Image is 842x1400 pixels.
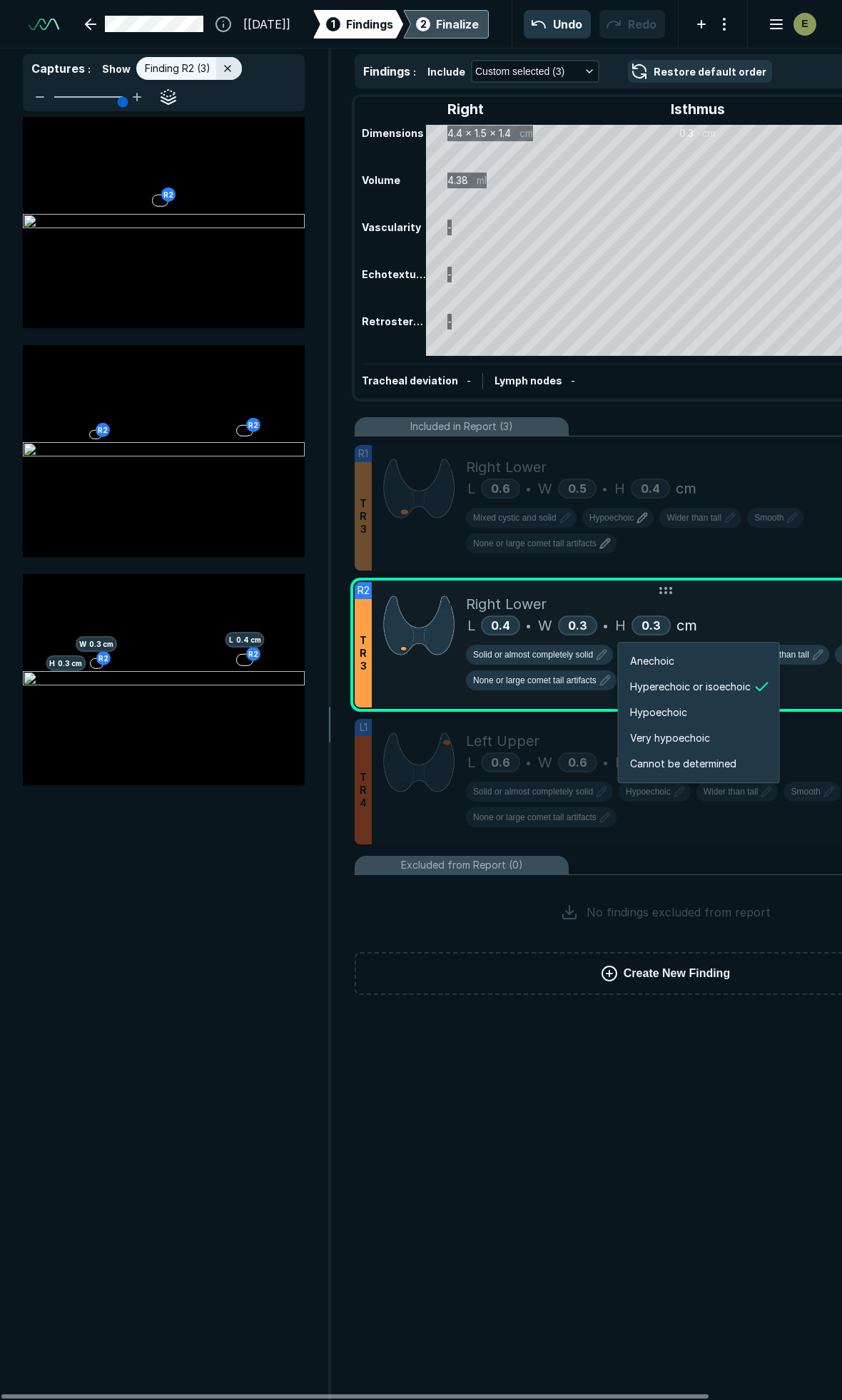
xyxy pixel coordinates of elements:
[538,615,552,636] span: W
[801,16,808,31] span: E
[420,16,427,31] span: 2
[360,634,367,673] span: T R 3
[360,771,367,809] span: T R 4
[467,478,475,499] span: L
[102,61,131,76] span: Show
[524,10,591,39] button: Undo
[357,583,370,598] span: R2
[363,64,410,78] span: Findings
[473,648,593,661] span: Solid or almost completely solid
[793,13,816,36] div: avatar-name
[491,618,510,633] span: 0.4
[383,456,455,520] img: 5da+nUAAAAGSURBVAMAzyz5whkP09IAAAAASUVORK5CYII=
[630,653,674,669] span: Anechoic
[603,617,608,634] span: •
[568,755,587,770] span: 0.6
[614,478,625,499] span: H
[410,419,513,434] span: Included in Report (3)
[473,511,557,524] span: Mixed cystic and solid
[403,10,489,39] div: 2Finalize
[624,965,730,982] span: Create New Finding
[360,720,367,735] span: L1
[754,511,783,524] span: Smooth
[358,446,368,461] span: R1
[628,60,772,83] button: Restore default order
[466,593,547,615] span: Right Lower
[589,511,634,524] span: Hypoechoic
[641,618,661,633] span: 0.3
[145,61,210,76] span: Finding R2 (3)
[568,618,587,633] span: 0.3
[473,811,597,824] span: None or large comet tail artifacts
[383,730,455,794] img: mSAAAAABJRU5ErkJggg==
[360,497,367,536] span: T R 3
[759,10,819,39] button: avatar-name
[568,481,587,496] span: 0.5
[23,9,65,40] a: See-Mode Logo
[538,478,552,499] span: W
[526,617,531,634] span: •
[666,511,721,524] span: Wider than tall
[362,374,458,387] span: Tracheal deviation
[704,785,759,798] span: Wider than tall
[29,14,59,34] img: See-Mode Logo
[466,456,547,478] span: Right Lower
[427,64,465,79] span: Include
[630,679,751,695] span: Hyperechoic or isoechoic
[676,478,696,499] span: cm
[331,16,335,31] span: 1
[473,785,593,798] span: Solid or almost completely solid
[603,754,608,771] span: •
[383,593,455,657] img: VMjF2AAAABklEQVQDADiUDeBsQzc5AAAAAElFTkSuQmCC
[346,16,393,33] span: Findings
[494,374,562,387] span: Lymph nodes
[88,63,91,75] span: :
[615,615,626,636] span: H
[538,752,552,773] span: W
[76,636,117,652] span: W 0.3 cm
[467,752,475,773] span: L
[630,730,710,746] span: Very hypoechoic
[754,648,809,661] span: Wider than tall
[599,10,665,39] button: Redo
[31,61,85,76] span: Captures
[413,66,416,78] span: :
[602,480,607,497] span: •
[491,755,510,770] span: 0.6
[626,785,671,798] span: Hypoechoic
[526,754,531,771] span: •
[243,16,290,33] span: [[DATE]]
[791,785,820,798] span: Smooth
[615,752,626,773] span: H
[587,904,771,921] span: No findings excluded from report
[467,374,471,387] span: -
[401,857,523,873] span: Excluded from Report (0)
[466,730,539,752] span: Left Upper
[491,481,510,496] span: 0.6
[571,374,575,387] span: -
[473,537,597,550] span: None or large comet tail artifacts
[473,674,597,687] span: None or large comet tail artifacts
[630,756,736,772] span: Cannot be determined
[475,63,564,79] span: Custom selected (3)
[467,615,475,636] span: L
[676,615,697,636] span: cm
[641,481,660,496] span: 0.4
[436,16,479,33] div: Finalize
[225,632,265,648] span: L 0.4 cm
[630,705,687,720] span: Hypoechoic
[526,480,531,497] span: •
[313,10,403,39] div: 1Findings
[46,655,86,671] span: H 0.3 cm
